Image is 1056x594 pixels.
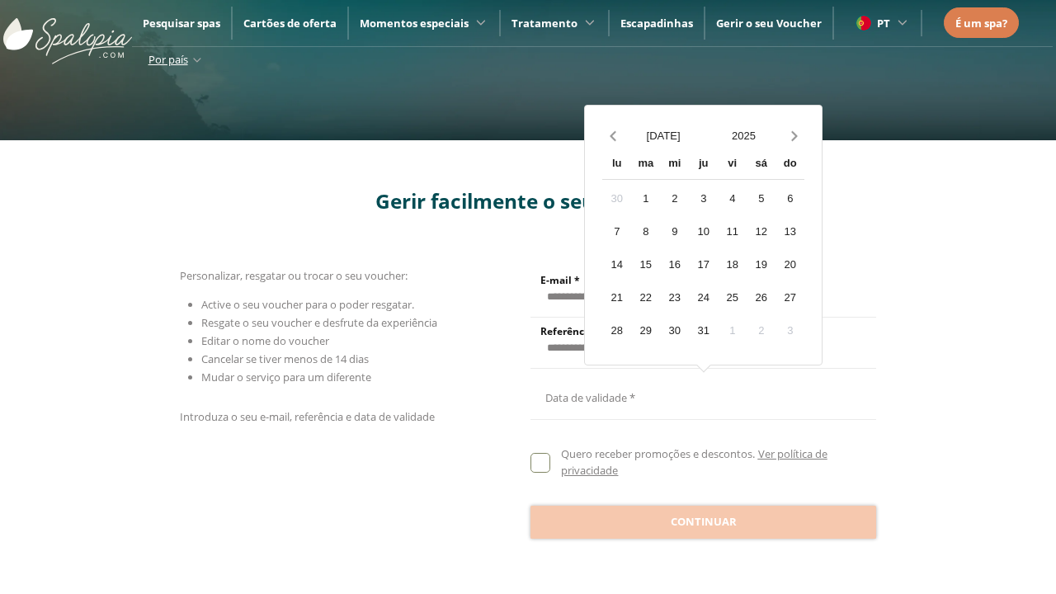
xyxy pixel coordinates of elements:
button: Continuar [530,506,876,539]
span: Introduza o seu e-mail, referência e data de validade [180,409,435,424]
div: 10 [689,217,718,246]
div: 3 [689,184,718,213]
div: do [775,150,804,179]
a: Cartões de oferta [243,16,337,31]
div: 29 [631,316,660,345]
div: 30 [660,316,689,345]
span: Personalizar, resgatar ou trocar o seu voucher: [180,268,408,283]
div: 11 [718,217,747,246]
a: É um spa? [955,14,1007,32]
div: lu [602,150,631,179]
span: Editar o nome do voucher [201,333,329,348]
div: 31 [689,316,718,345]
div: 13 [775,217,804,246]
span: É um spa? [955,16,1007,31]
div: 14 [602,250,631,279]
a: Gerir o seu Voucher [716,16,822,31]
div: 19 [747,250,775,279]
div: 20 [775,250,804,279]
button: Open months overlay [623,121,704,150]
div: 4 [718,184,747,213]
div: 25 [718,283,747,312]
div: 23 [660,283,689,312]
div: 2 [660,184,689,213]
div: 2 [747,316,775,345]
div: 15 [631,250,660,279]
span: Gerir facilmente o seu voucher [375,187,681,214]
span: Por país [148,52,188,67]
div: vi [718,150,747,179]
div: 1 [718,316,747,345]
span: Cancelar se tiver menos de 14 dias [201,351,369,366]
div: ju [689,150,718,179]
a: Escapadinhas [620,16,693,31]
div: 17 [689,250,718,279]
div: 18 [718,250,747,279]
div: 9 [660,217,689,246]
div: 26 [747,283,775,312]
div: 5 [747,184,775,213]
div: 16 [660,250,689,279]
div: ma [631,150,660,179]
span: Continuar [671,514,737,530]
img: ImgLogoSpalopia.BvClDcEz.svg [3,2,132,64]
div: 27 [775,283,804,312]
div: 30 [602,184,631,213]
div: 21 [602,283,631,312]
div: 6 [775,184,804,213]
div: Calendar wrapper [602,150,804,345]
button: Next month [784,121,804,150]
div: 7 [602,217,631,246]
a: Pesquisar spas [143,16,220,31]
div: 1 [631,184,660,213]
div: 28 [602,316,631,345]
div: mi [660,150,689,179]
div: 24 [689,283,718,312]
a: Ver política de privacidade [561,446,827,478]
span: Quero receber promoções e descontos. [561,446,755,461]
div: 8 [631,217,660,246]
button: Previous month [602,121,623,150]
div: 22 [631,283,660,312]
div: sá [747,150,775,179]
div: 3 [775,316,804,345]
span: Mudar o serviço para um diferente [201,370,371,384]
span: Active o seu voucher para o poder resgatar. [201,297,414,312]
span: Resgate o seu voucher e desfrute da experiência [201,315,437,330]
div: Calendar days [602,184,804,345]
div: 12 [747,217,775,246]
button: Open years overlay [704,121,785,150]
